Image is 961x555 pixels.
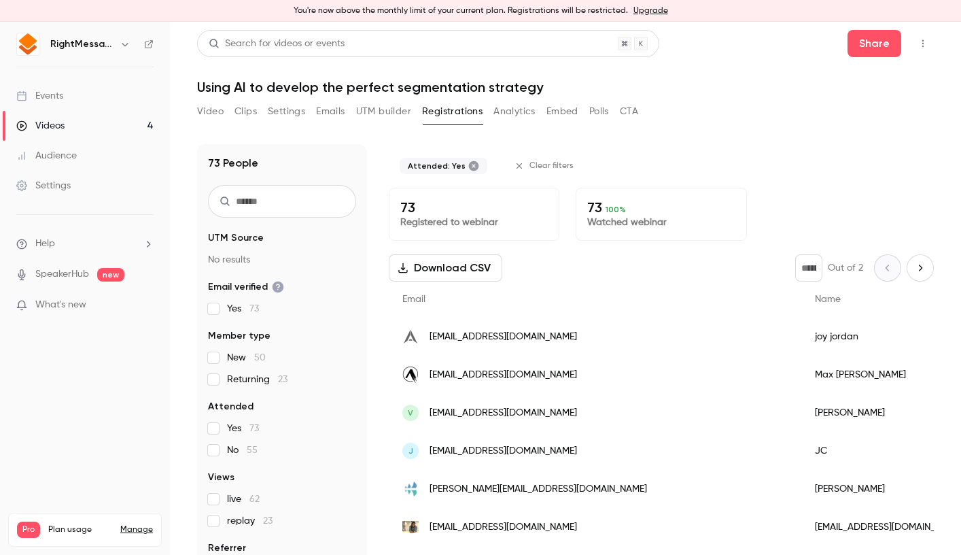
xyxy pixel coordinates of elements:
button: Clear filters [509,155,582,177]
span: [EMAIL_ADDRESS][DOMAIN_NAME] [430,406,577,420]
div: Search for videos or events [209,37,345,51]
button: Remove "Did attend" from selected filters [468,161,479,171]
span: 55 [247,445,258,455]
span: [EMAIL_ADDRESS][DOMAIN_NAME] [430,368,577,382]
span: new [97,268,124,282]
img: aishacrumbine.com [402,521,419,533]
p: 73 [400,199,548,216]
span: Member type [208,329,270,343]
button: Emails [316,101,345,122]
p: Registered to webinar [400,216,548,229]
span: Name [815,295,841,304]
button: Polls [589,101,609,122]
span: New [227,351,266,365]
span: Yes [227,422,259,435]
p: Out of 2 [828,261,863,275]
span: No [227,443,258,457]
img: inuda.com [402,481,419,497]
h1: Using AI to develop the perfect segmentation strategy [197,79,934,95]
button: Download CSV [389,254,502,282]
span: 62 [249,494,260,504]
iframe: Noticeable Trigger [137,299,154,312]
button: Top Bar Actions [912,33,934,54]
span: 23 [263,516,273,526]
h1: 73 People [208,155,258,171]
span: 73 [249,424,259,433]
p: No results [208,253,356,267]
button: Settings [268,101,305,122]
button: Embed [546,101,578,122]
span: Attended [208,400,254,414]
span: Help [35,237,55,251]
img: RightMessage [17,33,39,55]
div: Settings [16,179,71,192]
span: Pro [17,522,40,538]
span: Returning [227,373,287,386]
a: Upgrade [633,5,668,16]
span: Email [402,295,425,304]
img: aorbis.com [402,329,419,345]
button: Share [848,30,901,57]
button: Analytics [493,101,536,122]
span: live [227,492,260,506]
span: Email verified [208,280,284,294]
div: Events [16,89,63,103]
span: [EMAIL_ADDRESS][DOMAIN_NAME] [430,520,577,535]
button: Next page [907,254,934,282]
img: artofaccomplishment.com [402,367,419,383]
span: UTM Source [208,231,264,245]
button: CTA [620,101,638,122]
span: Clear filters [529,161,574,171]
span: What's new [35,298,86,312]
button: UTM builder [356,101,411,122]
span: Attended: Yes [408,161,466,171]
button: Registrations [422,101,483,122]
span: V [408,407,413,419]
div: Audience [16,149,77,163]
button: Video [197,101,224,122]
span: [EMAIL_ADDRESS][DOMAIN_NAME] [430,444,577,458]
span: Views [208,471,234,484]
p: Watched webinar [587,216,735,229]
span: 100 % [606,205,626,214]
p: 73 [587,199,735,216]
span: [PERSON_NAME][EMAIL_ADDRESS][DOMAIN_NAME] [430,482,647,497]
span: Referrer [208,541,246,555]
span: Yes [227,302,259,316]
span: 50 [254,353,266,363]
h6: RightMessage [50,37,114,51]
li: help-dropdown-opener [16,237,154,251]
span: replay [227,514,273,528]
a: SpeakerHub [35,267,89,282]
a: Manage [120,524,153,535]
div: Videos [16,119,65,133]
span: 23 [278,375,287,384]
span: [EMAIL_ADDRESS][DOMAIN_NAME] [430,330,577,344]
span: J [408,445,413,457]
span: Plan usage [48,524,112,535]
button: Clips [234,101,257,122]
span: 73 [249,304,259,314]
